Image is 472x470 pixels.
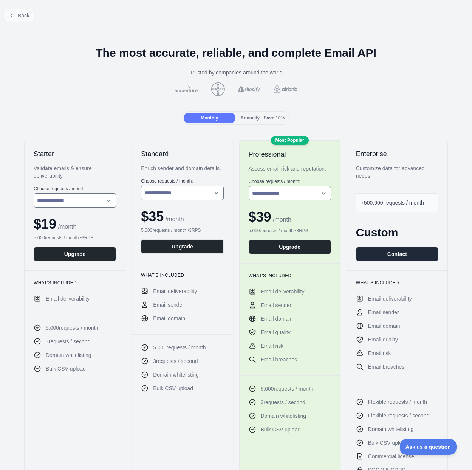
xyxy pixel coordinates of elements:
[34,280,116,286] h3: What's included
[400,439,457,455] iframe: Toggle Customer Support
[368,309,399,316] span: Email sender
[368,295,412,302] span: Email deliverability
[153,287,197,295] span: Email deliverability
[153,301,184,309] span: Email sender
[261,315,293,323] span: Email domain
[261,288,305,295] span: Email deliverability
[261,301,292,309] span: Email sender
[153,315,185,322] span: Email domain
[356,280,438,286] h3: What's included
[46,295,90,302] span: Email deliverability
